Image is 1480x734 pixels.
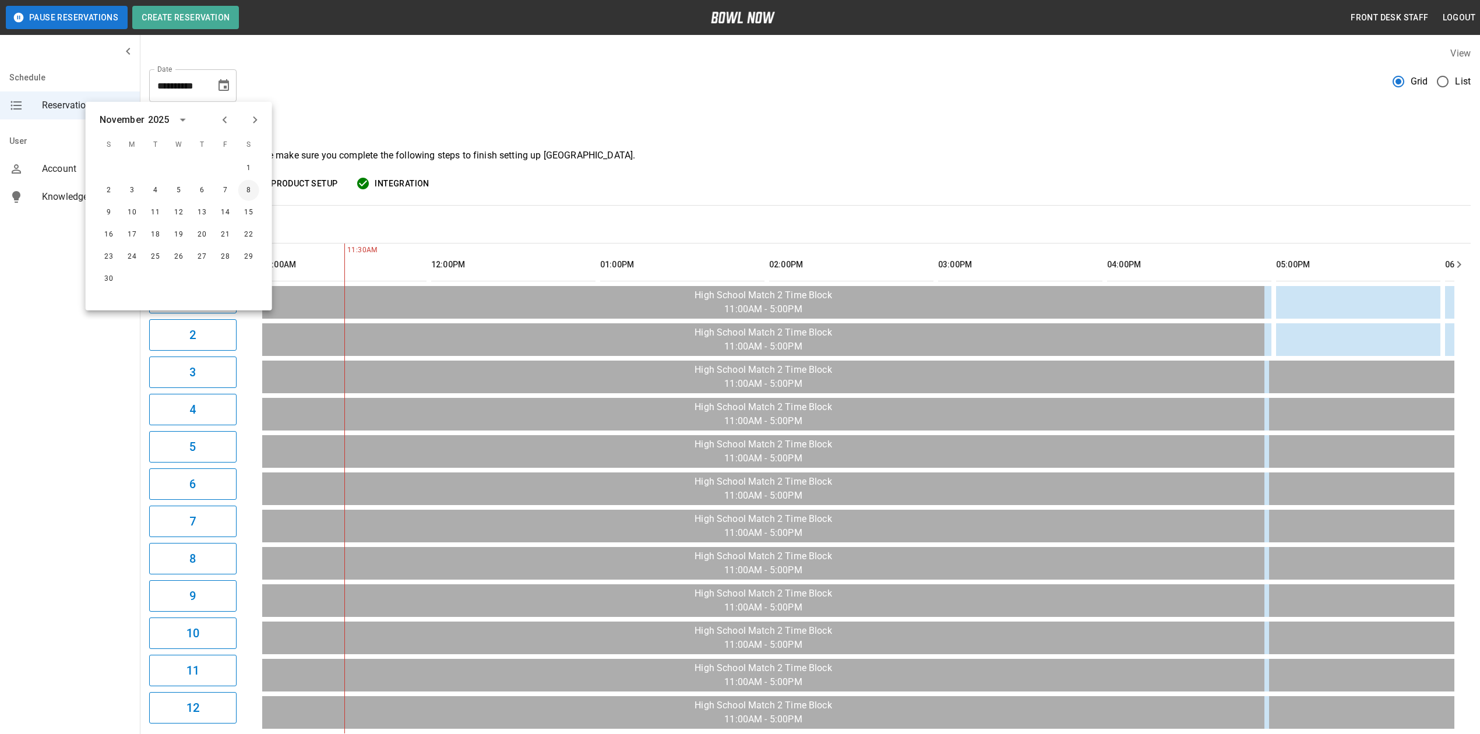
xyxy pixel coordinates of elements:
[149,580,237,612] button: 9
[238,224,259,245] button: Nov 22, 2025
[149,617,237,649] button: 10
[168,202,189,223] button: Nov 12, 2025
[6,6,128,29] button: Pause Reservations
[189,326,196,344] h6: 2
[238,180,259,201] button: Nov 8, 2025
[149,215,1471,243] div: inventory tabs
[1346,7,1433,29] button: Front Desk Staff
[145,202,166,223] button: Nov 11, 2025
[192,133,213,157] span: T
[98,180,119,201] button: Nov 2, 2025
[189,437,196,456] h6: 5
[145,133,166,157] span: T
[98,246,119,267] button: Nov 23, 2025
[938,248,1102,281] th: 03:00PM
[122,180,143,201] button: Nov 3, 2025
[122,133,143,157] span: M
[168,246,189,267] button: Nov 26, 2025
[1411,75,1428,89] span: Grid
[149,468,237,500] button: 6
[168,224,189,245] button: Nov 19, 2025
[600,248,764,281] th: 01:00PM
[149,431,237,463] button: 5
[186,661,199,680] h6: 11
[168,133,189,157] span: W
[186,624,199,643] h6: 10
[238,246,259,267] button: Nov 29, 2025
[149,692,237,724] button: 12
[132,6,239,29] button: Create Reservation
[375,177,429,191] span: Integration
[1438,7,1480,29] button: Logout
[149,319,237,351] button: 2
[145,246,166,267] button: Nov 25, 2025
[215,224,236,245] button: Nov 21, 2025
[42,162,131,176] span: Account
[100,113,145,127] div: November
[149,543,237,574] button: 8
[215,180,236,201] button: Nov 7, 2025
[98,224,119,245] button: Nov 16, 2025
[149,655,237,686] button: 11
[192,224,213,245] button: Nov 20, 2025
[192,246,213,267] button: Nov 27, 2025
[168,180,189,201] button: Nov 5, 2025
[189,549,196,568] h6: 8
[189,475,196,493] h6: 6
[1455,75,1471,89] span: List
[192,202,213,223] button: Nov 13, 2025
[122,202,143,223] button: Nov 10, 2025
[215,110,235,130] button: Previous month
[189,587,196,605] h6: 9
[149,149,1471,163] p: Welcome to BowlNow! Please make sure you complete the following steps to finish setting up [GEOGR...
[215,246,236,267] button: Nov 28, 2025
[245,110,265,130] button: Next month
[212,74,235,97] button: Choose date, selected date is Oct 11, 2025
[172,110,192,130] button: calendar view is open, switch to year view
[98,202,119,223] button: Nov 9, 2025
[149,394,237,425] button: 4
[192,180,213,201] button: Nov 6, 2025
[149,506,237,537] button: 7
[1450,48,1471,59] label: View
[711,12,775,23] img: logo
[98,133,119,157] span: S
[271,177,337,191] span: Product Setup
[42,190,131,204] span: Knowledge Base
[189,400,196,419] h6: 4
[149,111,1471,144] h3: Welcome
[145,180,166,201] button: Nov 4, 2025
[238,158,259,179] button: Nov 1, 2025
[149,357,237,388] button: 3
[215,202,236,223] button: Nov 14, 2025
[148,113,170,127] div: 2025
[769,248,933,281] th: 02:00PM
[344,245,347,256] span: 11:30AM
[42,98,131,112] span: Reservations
[238,133,259,157] span: S
[145,224,166,245] button: Nov 18, 2025
[431,248,595,281] th: 12:00PM
[186,698,199,717] h6: 12
[215,133,236,157] span: F
[189,363,196,382] h6: 3
[238,202,259,223] button: Nov 15, 2025
[98,269,119,290] button: Nov 30, 2025
[122,246,143,267] button: Nov 24, 2025
[189,512,196,531] h6: 7
[122,224,143,245] button: Nov 17, 2025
